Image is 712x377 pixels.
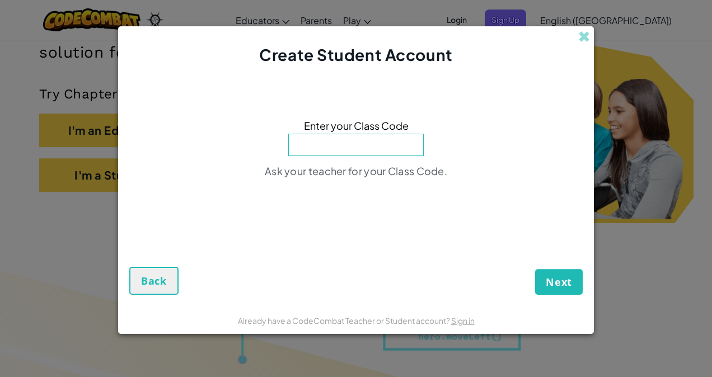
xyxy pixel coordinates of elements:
[259,45,452,64] span: Create Student Account
[451,315,475,326] a: Sign in
[129,267,179,295] button: Back
[535,269,583,295] button: Next
[265,164,447,177] span: Ask your teacher for your Class Code.
[238,315,451,326] span: Already have a CodeCombat Teacher or Student account?
[546,275,572,289] span: Next
[141,274,167,288] span: Back
[304,117,409,134] span: Enter your Class Code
